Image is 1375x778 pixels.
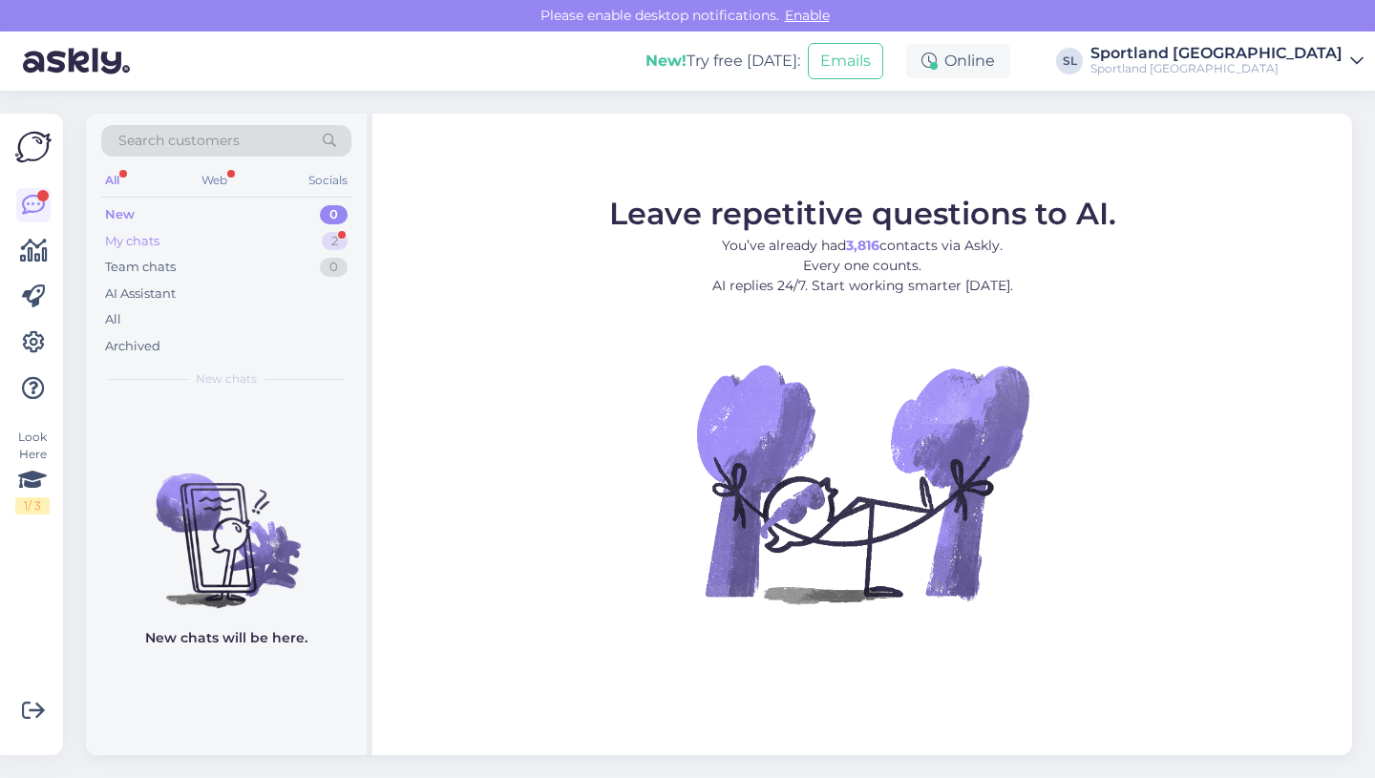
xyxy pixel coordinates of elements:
div: Archived [105,337,160,356]
div: Team chats [105,258,176,277]
div: New [105,205,135,224]
div: All [105,310,121,329]
b: New! [645,52,687,70]
span: New chats [196,370,257,388]
p: You’ve already had contacts via Askly. Every one counts. AI replies 24/7. Start working smarter [... [609,236,1116,296]
p: New chats will be here. [145,628,307,648]
div: 2 [322,232,348,251]
div: My chats [105,232,159,251]
div: 1 / 3 [15,497,50,515]
a: Sportland [GEOGRAPHIC_DATA]Sportland [GEOGRAPHIC_DATA] [1090,46,1364,76]
div: SL [1056,48,1083,74]
div: AI Assistant [105,284,176,304]
b: 3,816 [846,237,879,254]
img: Askly Logo [15,129,52,165]
div: Look Here [15,429,50,515]
button: Emails [808,43,883,79]
div: 0 [320,205,348,224]
span: Leave repetitive questions to AI. [609,195,1116,232]
div: Try free [DATE]: [645,50,800,73]
div: All [101,168,123,193]
img: No chats [86,439,367,611]
div: Sportland [GEOGRAPHIC_DATA] [1090,46,1343,61]
div: Online [906,44,1010,78]
span: Search customers [118,131,240,151]
span: Enable [779,7,836,24]
div: Sportland [GEOGRAPHIC_DATA] [1090,61,1343,76]
div: Web [198,168,231,193]
div: Socials [305,168,351,193]
div: 0 [320,258,348,277]
img: No Chat active [690,311,1034,655]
